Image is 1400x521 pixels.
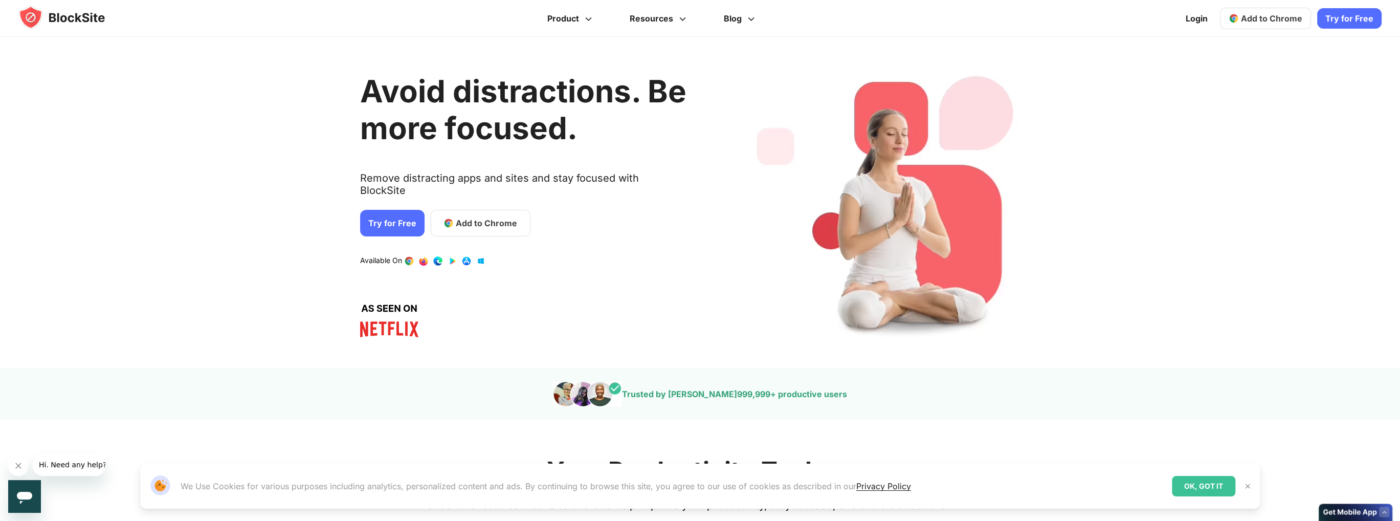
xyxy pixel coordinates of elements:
[18,5,125,30] img: blocksite-icon.5d769676.svg
[360,210,425,236] a: Try for Free
[6,7,74,15] span: Hi. Need any help?
[431,210,530,236] a: Add to Chrome
[622,389,847,399] text: Trusted by [PERSON_NAME] + productive users
[8,455,29,476] iframe: Close message
[1180,6,1214,31] a: Login
[8,480,41,513] iframe: Button to launch messaging window
[1220,8,1311,29] a: Add to Chrome
[737,389,770,399] span: 999,999
[181,480,911,492] p: We Use Cookies for various purposes including analytics, personalized content and ads. By continu...
[360,172,686,205] text: Remove distracting apps and sites and stay focused with BlockSite
[1172,476,1235,496] div: OK, GOT IT
[1241,13,1302,24] span: Add to Chrome
[553,381,622,407] img: pepole images
[1241,480,1254,493] button: Close
[856,481,911,491] a: Privacy Policy
[33,453,105,476] iframe: Message from company
[456,217,517,229] span: Add to Chrome
[1229,13,1239,24] img: chrome-icon.svg
[360,73,686,146] h1: Avoid distractions. Be more focused.
[1317,8,1382,29] a: Try for Free
[1243,482,1252,490] img: Close
[360,256,402,266] text: Available On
